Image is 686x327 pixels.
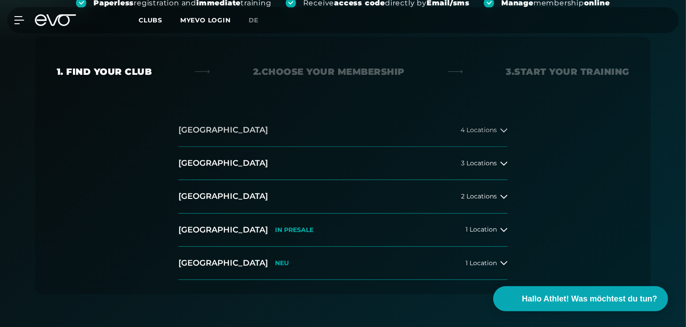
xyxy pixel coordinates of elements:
[461,193,497,200] span: 2 Locations
[466,226,497,233] span: 1 Location
[178,125,268,136] h2: [GEOGRAPHIC_DATA]
[178,191,268,202] h2: [GEOGRAPHIC_DATA]
[275,259,289,267] p: NEU
[249,15,270,26] a: de
[275,226,313,234] p: IN PRESALE
[178,180,508,213] button: [GEOGRAPHIC_DATA]2 Locations
[178,247,508,280] button: [GEOGRAPHIC_DATA]NEU1 Location
[522,293,657,305] span: Hallo Athlet! Was möchtest du tun?
[57,65,152,78] div: 1. Find your club
[249,16,259,24] span: de
[139,16,180,24] a: Clubs
[253,65,405,78] div: 2. Choose your membership
[506,65,630,78] div: 3. Start your Training
[139,16,162,24] span: Clubs
[178,214,508,247] button: [GEOGRAPHIC_DATA]IN PRESALE1 Location
[178,147,508,180] button: [GEOGRAPHIC_DATA]3 Locations
[178,258,268,269] h2: [GEOGRAPHIC_DATA]
[180,16,231,24] a: MYEVO LOGIN
[178,158,268,169] h2: [GEOGRAPHIC_DATA]
[461,160,497,167] span: 3 Locations
[178,224,268,236] h2: [GEOGRAPHIC_DATA]
[493,286,668,311] button: Hallo Athlet! Was möchtest du tun?
[466,260,497,267] span: 1 Location
[178,114,508,147] button: [GEOGRAPHIC_DATA]4 Locations
[461,127,497,133] span: 4 Locations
